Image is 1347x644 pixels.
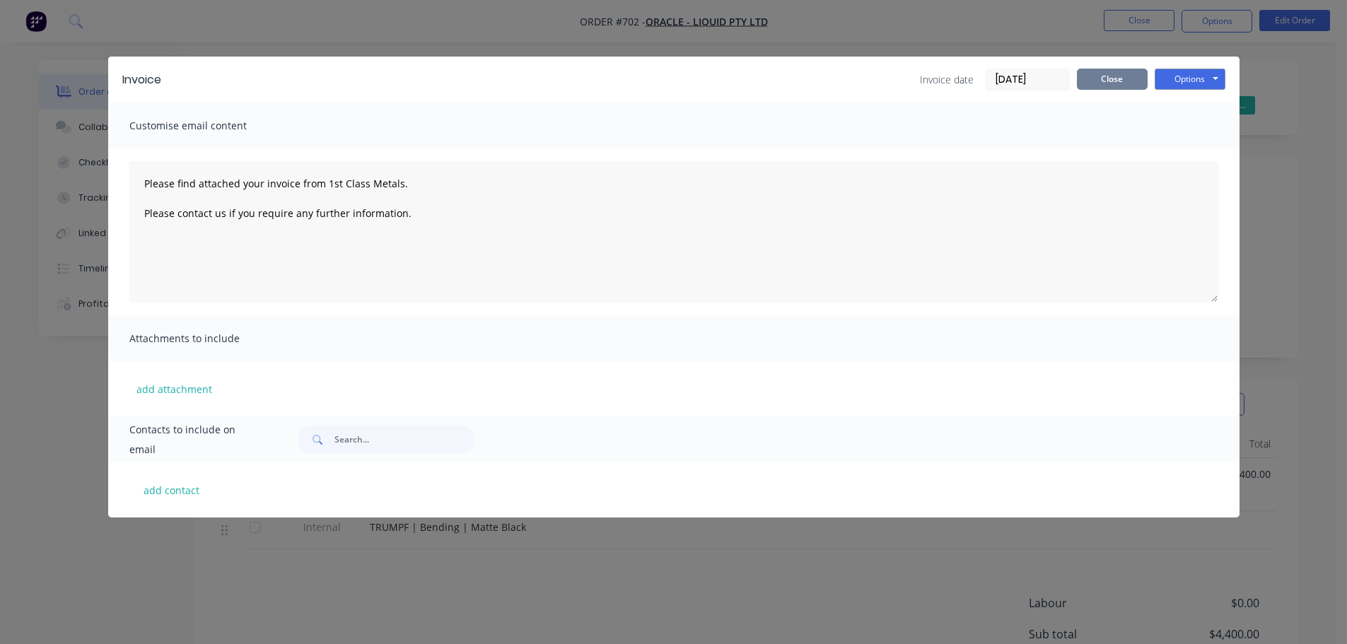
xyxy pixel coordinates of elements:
textarea: Please find attached your invoice from 1st Class Metals. Please contact us if you require any fur... [129,161,1218,303]
button: add contact [129,479,214,500]
span: Invoice date [920,72,974,87]
span: Customise email content [129,116,285,136]
button: Close [1077,69,1148,90]
button: add attachment [129,378,219,399]
div: Invoice [122,71,161,88]
input: Search... [334,426,474,454]
button: Options [1155,69,1225,90]
span: Contacts to include on email [129,420,263,459]
span: Attachments to include [129,329,285,349]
